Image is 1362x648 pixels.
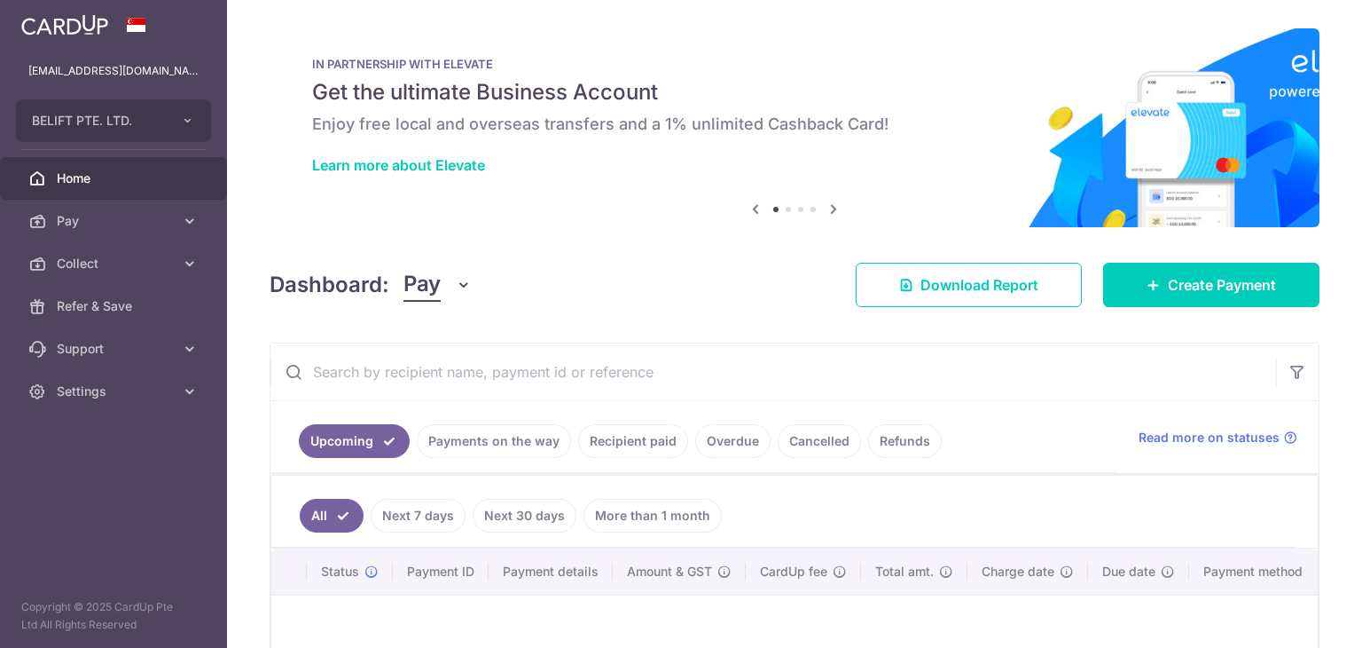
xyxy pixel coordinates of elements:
span: Amount & GST [627,563,712,581]
span: Status [321,563,359,581]
span: Settings [57,383,174,400]
a: Cancelled [778,424,861,458]
span: Read more on statuses [1139,429,1280,446]
button: Pay [403,268,472,302]
span: Download Report [920,274,1038,296]
a: Upcoming [299,424,410,458]
span: Pay [57,212,174,230]
img: Renovation banner [270,28,1319,227]
th: Payment details [489,549,613,595]
span: BELIFT PTE. LTD. [32,112,163,130]
a: Learn more about Elevate [312,156,485,174]
h6: Enjoy free local and overseas transfers and a 1% unlimited Cashback Card! [312,114,1277,135]
a: More than 1 month [583,499,722,533]
a: Overdue [695,424,771,458]
p: IN PARTNERSHIP WITH ELEVATE [312,57,1277,71]
span: Support [57,340,174,358]
span: Refer & Save [57,297,174,315]
input: Search by recipient name, payment id or reference [270,344,1276,400]
a: Read more on statuses [1139,429,1297,446]
th: Payment ID [393,549,489,595]
span: Home [57,170,174,187]
a: Refunds [868,424,942,458]
a: Next 30 days [473,499,576,533]
a: Create Payment [1103,263,1319,307]
span: Due date [1102,563,1155,581]
a: Payments on the way [417,424,571,458]
a: All [300,499,364,533]
img: CardUp [21,14,108,36]
a: Recipient paid [578,424,688,458]
span: CardUp fee [760,563,827,581]
span: Total amt. [875,563,934,581]
h5: Get the ultimate Business Account [312,78,1277,107]
h4: Dashboard: [270,269,389,301]
button: BELIFT PTE. LTD. [16,99,211,142]
a: Next 7 days [371,499,466,533]
span: Charge date [982,563,1054,581]
span: Create Payment [1168,274,1276,296]
p: [EMAIL_ADDRESS][DOMAIN_NAME] [28,62,199,80]
a: Download Report [856,263,1082,307]
span: Collect [57,255,174,273]
th: Payment method [1189,549,1324,595]
span: Pay [403,268,441,302]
